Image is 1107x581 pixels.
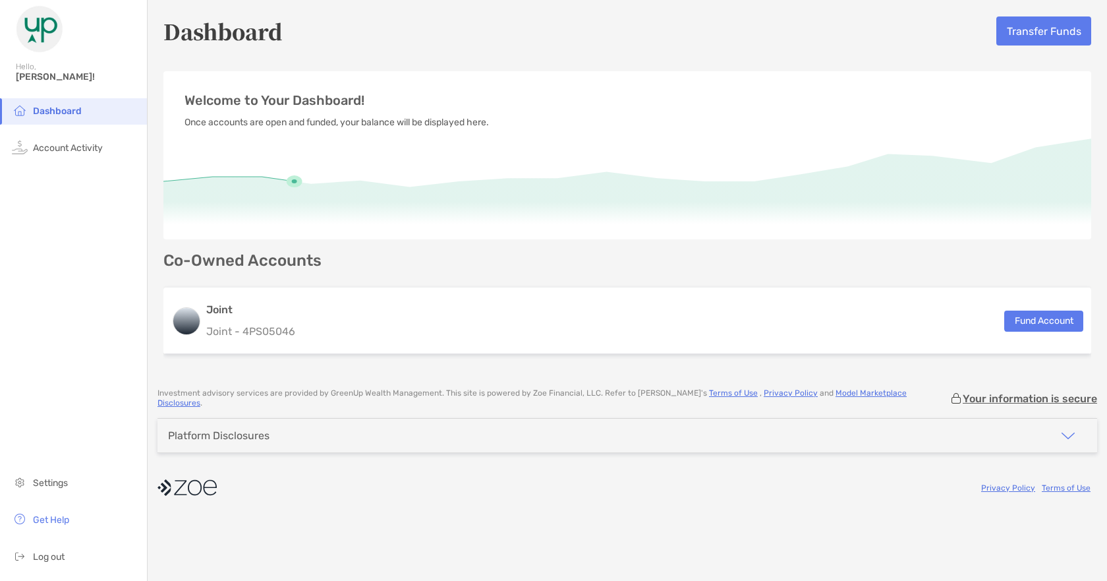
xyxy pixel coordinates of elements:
[173,308,200,334] img: logo account
[981,483,1035,493] a: Privacy Policy
[33,551,65,563] span: Log out
[12,511,28,527] img: get-help icon
[12,548,28,564] img: logout icon
[16,5,63,53] img: Zoe Logo
[184,92,1070,109] p: Welcome to Your Dashboard!
[12,139,28,155] img: activity icon
[184,114,1070,131] p: Once accounts are open and funded, your balance will be displayed here.
[168,429,270,442] div: Platform Disclosures
[33,106,82,117] span: Dashboard
[33,142,103,154] span: Account Activity
[157,473,217,503] img: company logo
[12,474,28,490] img: settings icon
[1042,483,1091,493] a: Terms of Use
[157,388,950,408] p: Investment advisory services are provided by GreenUp Wealth Management . This site is powered by ...
[996,16,1091,46] button: Transfer Funds
[33,514,69,526] span: Get Help
[206,323,295,340] p: Joint - 4PS05046
[963,392,1097,405] p: Your information is secure
[709,388,758,398] a: Terms of Use
[16,71,139,82] span: [PERSON_NAME]!
[206,302,295,318] h3: Joint
[1060,428,1076,444] img: icon arrow
[12,102,28,118] img: household icon
[157,388,907,408] a: Model Marketplace Disclosures
[163,253,1091,269] p: Co-Owned Accounts
[163,16,283,46] h5: Dashboard
[764,388,818,398] a: Privacy Policy
[1004,311,1083,332] button: Fund Account
[33,477,68,489] span: Settings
